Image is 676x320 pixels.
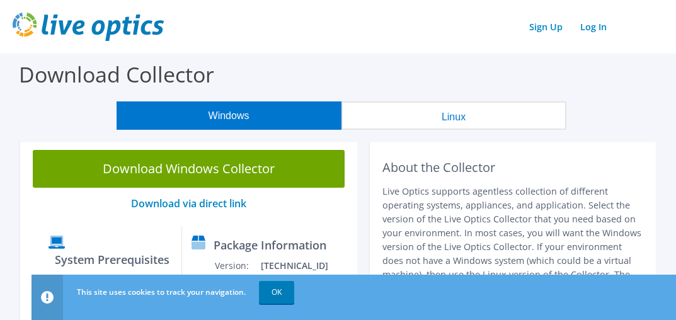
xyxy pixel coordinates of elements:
[33,150,345,188] a: Download Windows Collector
[68,274,161,287] label: Requires .NET V4.7.2+
[77,287,246,297] span: This site uses cookies to track your navigation.
[523,18,569,36] a: Sign Up
[341,101,566,130] button: Linux
[574,18,613,36] a: Log In
[214,258,260,274] td: Version:
[259,281,294,304] a: OK
[260,274,329,306] td: [DATE] 1:08:27 PM (+00:00)
[382,160,643,175] h2: About the Collector
[55,253,169,266] label: System Prerequisites
[19,60,214,89] label: Download Collector
[117,101,341,130] button: Windows
[260,258,329,274] td: [TECHNICAL_ID]
[214,239,326,251] label: Package Information
[13,13,164,41] img: live_optics_svg.svg
[214,274,260,306] td: Published:
[131,197,246,210] a: Download via direct link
